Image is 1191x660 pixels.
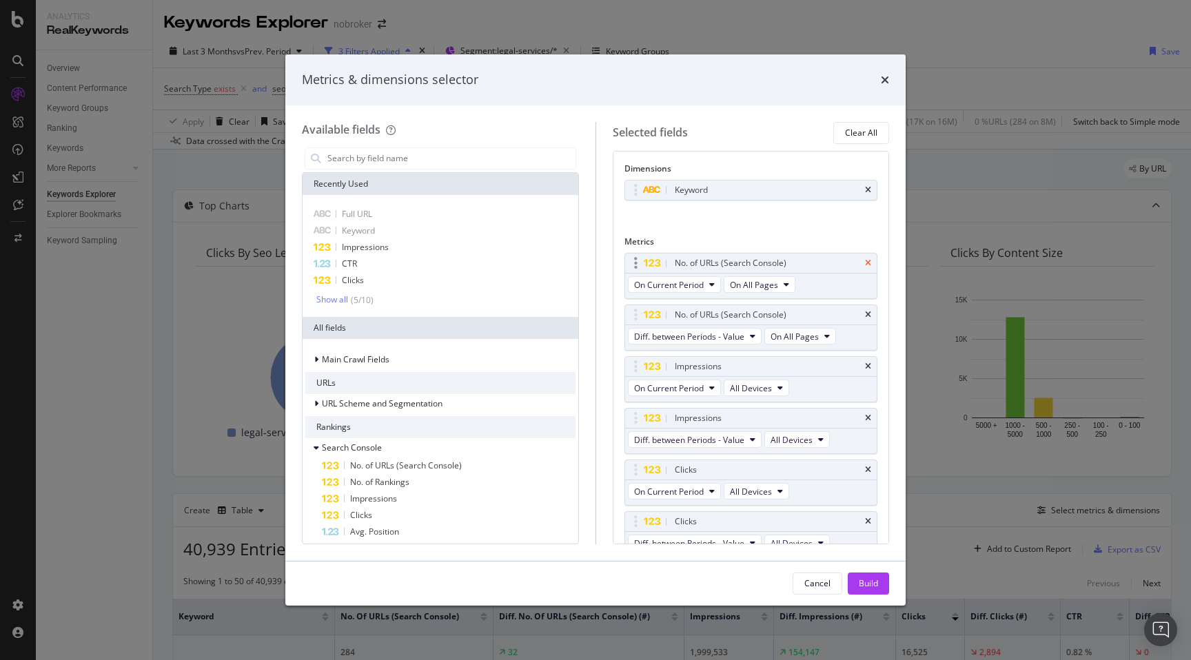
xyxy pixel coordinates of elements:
span: Clicks [350,509,372,521]
button: All Devices [724,380,789,396]
button: Diff. between Periods - Value [628,328,762,344]
span: URL Scheme and Segmentation [322,398,442,409]
button: On Current Period [628,483,721,499]
span: Search Console [322,442,382,453]
div: ClickstimesDiff. between Periods - ValueAll Devices [624,511,878,557]
input: Search by field name [326,148,576,169]
span: All Devices [771,434,813,446]
div: Metrics [624,236,878,253]
div: Clicks [675,515,697,528]
button: On Current Period [628,276,721,293]
span: Avg. Position [350,526,399,537]
span: Impressions [350,493,397,504]
div: Dimensions [624,163,878,180]
span: All Devices [730,382,772,394]
div: Metrics & dimensions selector [302,71,478,89]
span: Impressions [342,241,389,253]
div: Open Intercom Messenger [1144,613,1177,646]
div: times [865,259,871,267]
div: No. of URLs (Search Console)timesDiff. between Periods - ValueOn All Pages [624,305,878,351]
span: On All Pages [771,331,819,342]
span: Diff. between Periods - Value [634,434,744,446]
div: Keywordtimes [624,180,878,200]
div: Recently Used [303,173,578,195]
div: times [865,414,871,422]
div: Impressions [675,360,722,373]
div: No. of URLs (Search Console)timesOn Current PeriodOn All Pages [624,253,878,299]
button: On Current Period [628,380,721,396]
div: Build [859,577,878,589]
div: Rankings [305,416,576,438]
span: Clicks [342,274,364,286]
div: ImpressionstimesDiff. between Periods - ValueAll Devices [624,408,878,454]
span: Diff. between Periods - Value [634,331,744,342]
span: CTR [342,258,357,269]
div: URLs [305,372,576,394]
span: No. of URLs (Search Console) [350,460,462,471]
div: Clear All [845,127,877,138]
span: On Current Period [634,486,704,497]
span: On Current Period [634,279,704,291]
div: times [865,517,871,526]
button: Diff. between Periods - Value [628,535,762,551]
div: Selected fields [613,125,688,141]
div: Impressions [675,411,722,425]
span: All Devices [771,537,813,549]
div: times [865,186,871,194]
button: Cancel [793,573,842,595]
div: Show all [316,295,348,305]
div: times [865,362,871,371]
div: Cancel [804,577,831,589]
div: No. of URLs (Search Console) [675,256,786,270]
div: No. of URLs (Search Console) [675,308,786,322]
button: Build [848,573,889,595]
div: Keyword [675,183,708,197]
button: All Devices [764,535,830,551]
div: Clicks [675,463,697,477]
span: Main Crawl Fields [322,353,389,365]
div: times [881,71,889,89]
span: All Devices [730,486,772,497]
span: Diff. between Periods - Value [634,537,744,549]
button: On All Pages [764,328,836,344]
div: ( 5 / 10 ) [348,294,374,306]
div: Available fields [302,122,380,137]
button: Clear All [833,122,889,144]
div: ClickstimesOn Current PeriodAll Devices [624,460,878,506]
span: Keyword [342,225,375,236]
button: All Devices [764,431,830,448]
span: On Current Period [634,382,704,394]
span: No. of Rankings [350,476,409,488]
div: ImpressionstimesOn Current PeriodAll Devices [624,356,878,402]
div: times [865,466,871,474]
button: On All Pages [724,276,795,293]
button: All Devices [724,483,789,499]
span: On All Pages [730,279,778,291]
button: Diff. between Periods - Value [628,431,762,448]
div: All fields [303,317,578,339]
div: modal [285,54,906,606]
span: Full URL [342,208,372,220]
div: times [865,311,871,319]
